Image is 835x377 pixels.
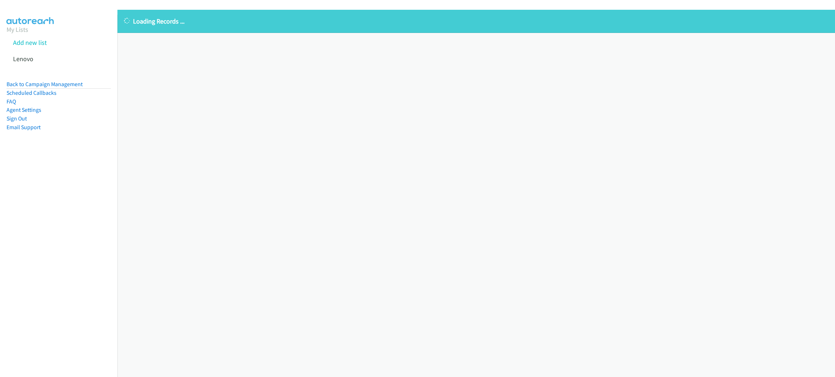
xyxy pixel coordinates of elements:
[13,55,33,63] a: Lenovo
[13,38,47,47] a: Add new list
[124,16,828,26] p: Loading Records ...
[7,89,57,96] a: Scheduled Callbacks
[7,124,41,131] a: Email Support
[7,25,28,34] a: My Lists
[7,98,16,105] a: FAQ
[7,81,83,88] a: Back to Campaign Management
[7,115,27,122] a: Sign Out
[7,106,41,113] a: Agent Settings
